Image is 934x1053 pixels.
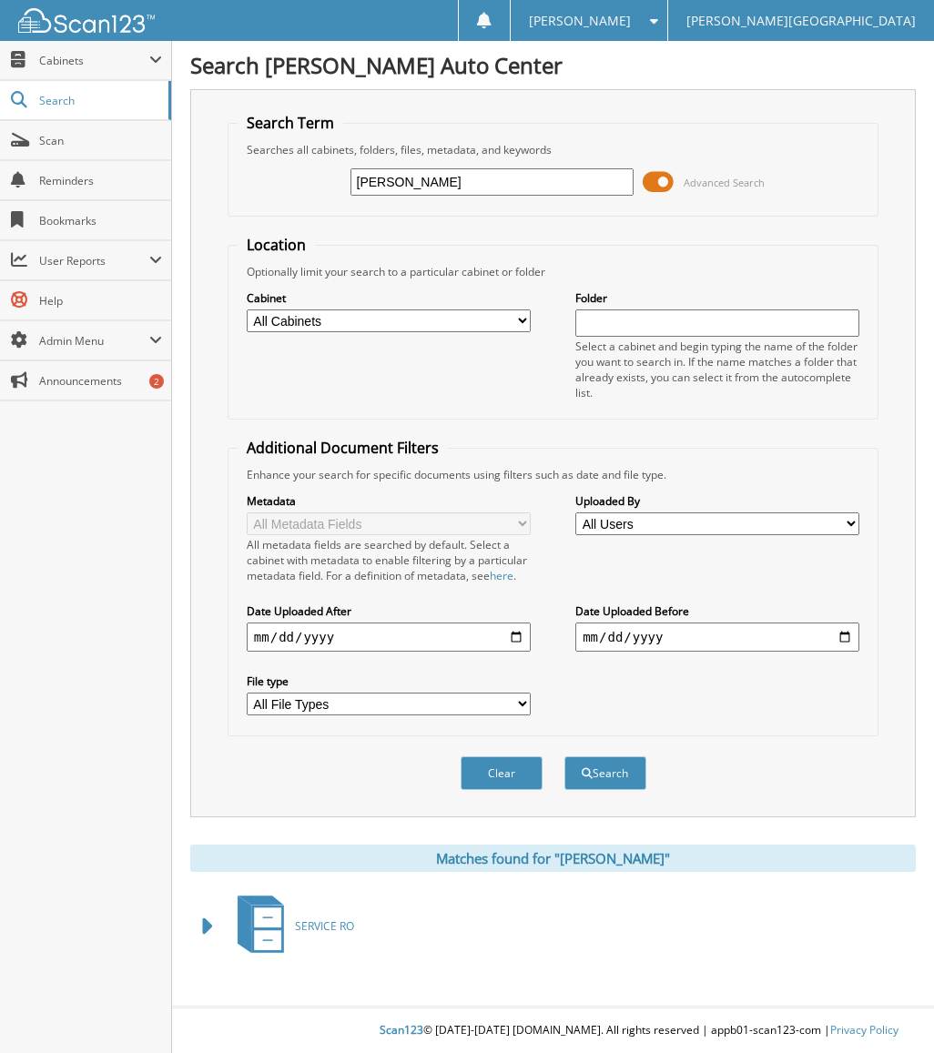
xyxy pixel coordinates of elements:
legend: Search Term [238,113,343,133]
div: Searches all cabinets, folders, files, metadata, and keywords [238,142,868,157]
div: Optionally limit your search to a particular cabinet or folder [238,264,868,279]
span: Search [39,93,159,108]
span: Reminders [39,173,162,188]
label: Cabinet [247,290,531,306]
span: SERVICE RO [295,918,354,934]
button: Clear [461,756,543,790]
button: Search [564,756,646,790]
div: Enhance your search for specific documents using filters such as date and file type. [238,467,868,482]
a: SERVICE RO [227,890,354,962]
span: [PERSON_NAME] [529,15,631,26]
label: Uploaded By [575,493,859,509]
span: Help [39,293,162,309]
legend: Location [238,235,315,255]
div: Matches found for "[PERSON_NAME]" [190,845,916,872]
span: Admin Menu [39,333,149,349]
label: Date Uploaded Before [575,603,859,619]
div: © [DATE]-[DATE] [DOMAIN_NAME]. All rights reserved | appb01-scan123-com | [344,1008,934,1053]
span: Scan [39,133,162,148]
span: Advanced Search [684,176,765,189]
div: 2 [149,374,164,389]
label: Folder [575,290,859,306]
div: All metadata fields are searched by default. Select a cabinet with metadata to enable filtering b... [247,537,531,583]
div: Select a cabinet and begin typing the name of the folder you want to search in. If the name match... [575,339,859,400]
input: start [247,623,531,652]
span: [PERSON_NAME][GEOGRAPHIC_DATA] [686,15,916,26]
input: end [575,623,859,652]
a: here [490,568,513,583]
span: Bookmarks [39,213,162,228]
span: Announcements [39,373,162,389]
span: Scan123 [380,1022,423,1038]
label: File type [247,673,531,689]
img: scan123-logo-white.svg [18,8,155,33]
h1: Search [PERSON_NAME] Auto Center [190,50,916,80]
span: User Reports [39,253,149,268]
a: Privacy Policy [830,1022,898,1038]
legend: Additional Document Filters [238,438,448,458]
span: Cabinets [39,53,149,68]
label: Metadata [247,493,531,509]
label: Date Uploaded After [247,603,531,619]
